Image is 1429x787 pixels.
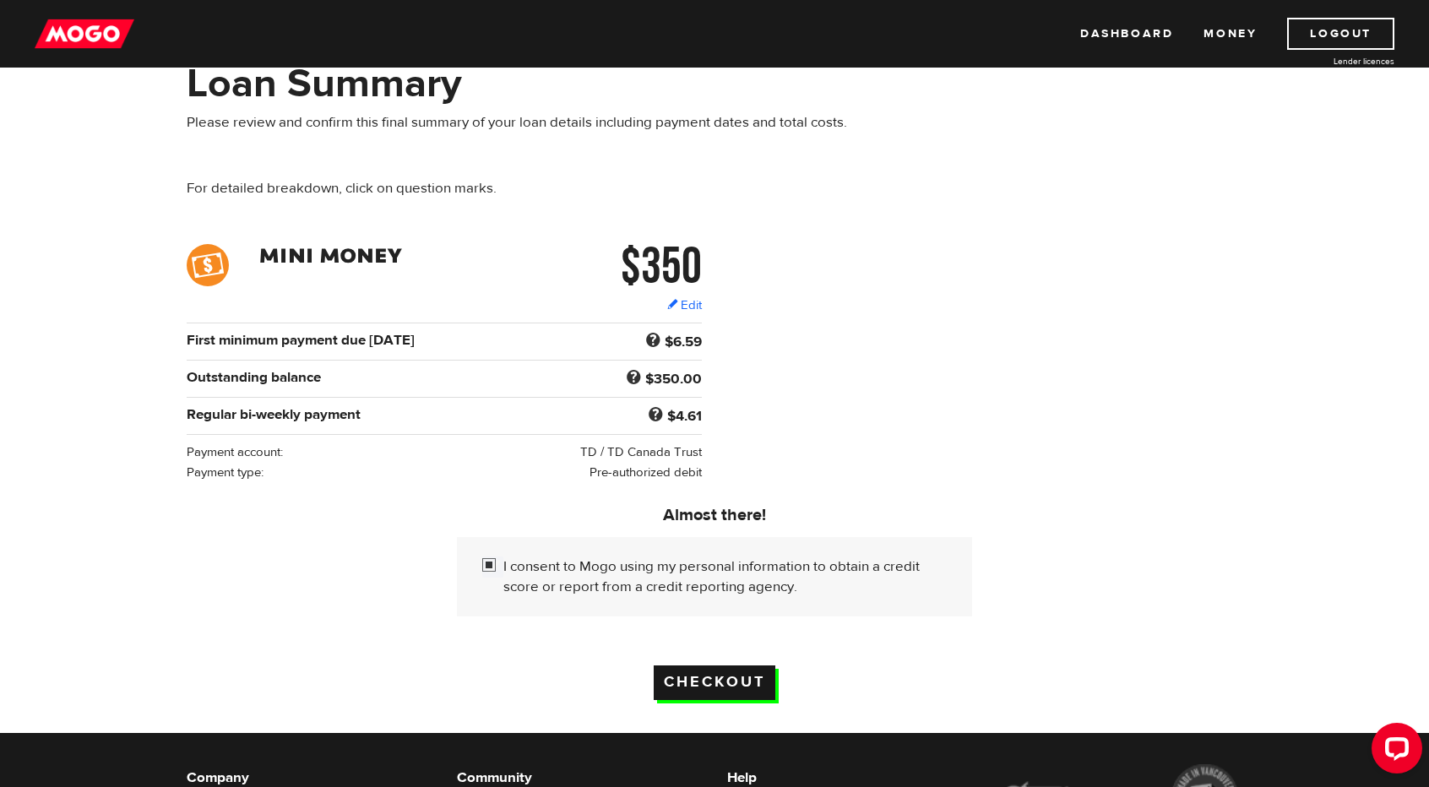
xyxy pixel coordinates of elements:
b: $4.61 [667,407,702,426]
a: Lender licences [1268,55,1394,68]
a: Logout [1287,18,1394,50]
b: Regular bi-weekly payment [187,405,361,424]
iframe: LiveChat chat widget [1358,716,1429,787]
img: mogo_logo-11ee424be714fa7cbb0f0f49df9e16ec.png [35,18,134,50]
p: Please review and confirm this final summary of your loan details including payment dates and tot... [187,112,882,133]
a: Edit [667,296,702,314]
span: Pre-authorized debit [590,464,702,480]
span: Payment type: [187,464,264,480]
input: I consent to Mogo using my personal information to obtain a credit score or report from a credit ... [482,556,503,578]
a: Money [1204,18,1257,50]
input: Checkout [654,665,775,700]
b: $350.00 [645,370,702,388]
b: Outstanding balance [187,368,321,387]
span: Payment account: [187,444,283,460]
a: Dashboard [1080,18,1173,50]
label: I consent to Mogo using my personal information to obtain a credit score or report from a credit ... [503,556,947,597]
h2: $350 [539,244,702,286]
p: For detailed breakdown, click on question marks. [187,178,882,198]
h1: Loan Summary [187,62,882,106]
b: First minimum payment due [DATE] [187,331,415,350]
b: $6.59 [665,333,702,351]
h5: Almost there! [457,505,972,525]
span: TD / TD Canada Trust [580,444,702,460]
